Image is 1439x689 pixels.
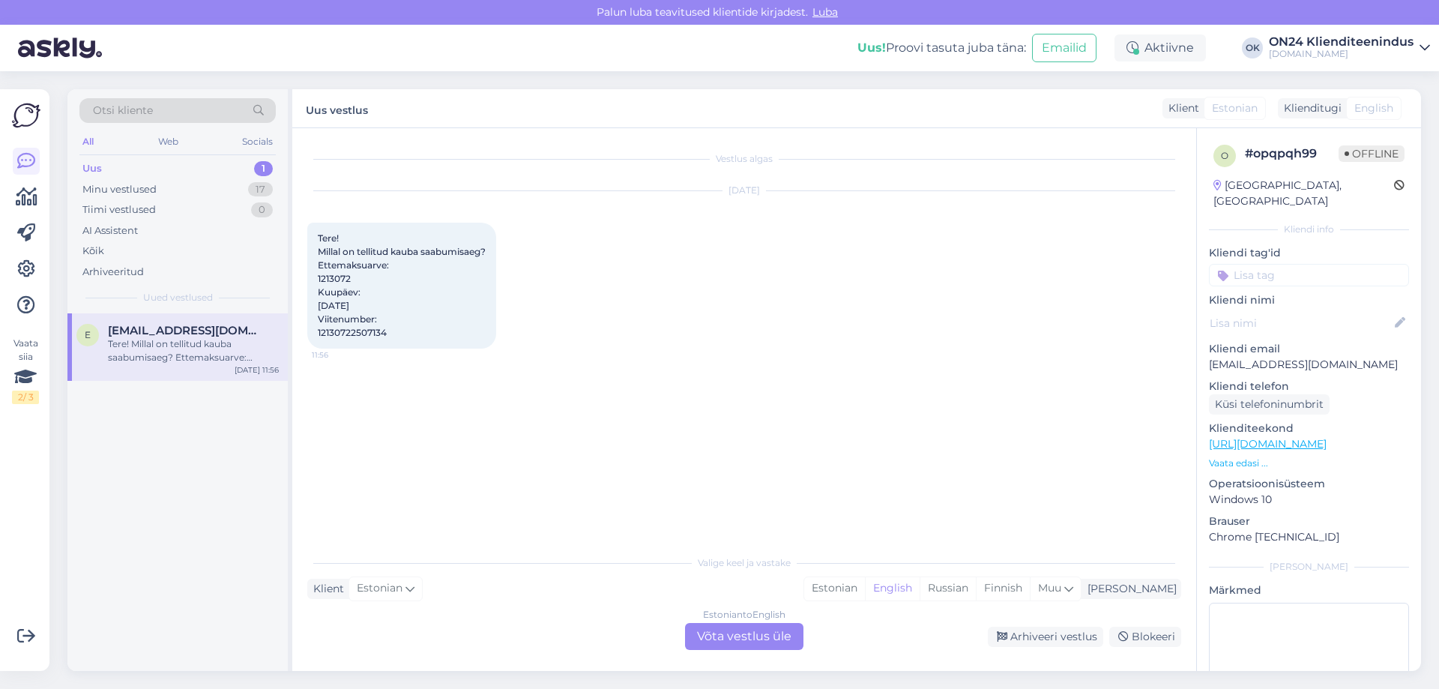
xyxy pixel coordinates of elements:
[1209,560,1409,574] div: [PERSON_NAME]
[82,265,144,280] div: Arhiveeritud
[857,40,886,55] b: Uus!
[82,202,156,217] div: Tiimi vestlused
[1212,100,1258,116] span: Estonian
[1339,145,1405,162] span: Offline
[1209,341,1409,357] p: Kliendi email
[976,577,1030,600] div: Finnish
[1209,264,1409,286] input: Lisa tag
[12,101,40,130] img: Askly Logo
[312,349,368,361] span: 11:56
[1209,583,1409,598] p: Märkmed
[12,337,39,404] div: Vaata siia
[1038,581,1061,595] span: Muu
[318,232,486,338] span: Tere! Millal on tellitud kauba saabumisaeg? Ettemaksuarve: 1213072 Kuupäev: [DATE] Viitenumber: 1...
[143,291,213,304] span: Uued vestlused
[108,337,279,364] div: Tere! Millal on tellitud kauba saabumisaeg? Ettemaksuarve: 1213072 Kuupäev: [DATE] Viitenumber: 1...
[1209,492,1409,508] p: Windows 10
[865,577,920,600] div: English
[1081,581,1177,597] div: [PERSON_NAME]
[306,98,368,118] label: Uus vestlus
[235,364,279,376] div: [DATE] 11:56
[251,202,273,217] div: 0
[155,132,181,151] div: Web
[1032,34,1096,62] button: Emailid
[1245,145,1339,163] div: # opqpqh99
[307,184,1181,197] div: [DATE]
[1269,36,1414,48] div: ON24 Klienditeenindus
[1209,394,1330,415] div: Küsi telefoninumbrit
[82,182,157,197] div: Minu vestlused
[1209,379,1409,394] p: Kliendi telefon
[703,608,785,622] div: Estonian to English
[804,577,865,600] div: Estonian
[808,5,842,19] span: Luba
[1114,34,1206,61] div: Aktiivne
[988,627,1103,647] div: Arhiveeri vestlus
[685,623,803,650] div: Võta vestlus üle
[1278,100,1342,116] div: Klienditugi
[1162,100,1199,116] div: Klient
[82,161,102,176] div: Uus
[1210,315,1392,331] input: Lisa nimi
[248,182,273,197] div: 17
[239,132,276,151] div: Socials
[93,103,153,118] span: Otsi kliente
[12,391,39,404] div: 2 / 3
[1209,357,1409,373] p: [EMAIL_ADDRESS][DOMAIN_NAME]
[82,244,104,259] div: Kõik
[85,329,91,340] span: e
[307,152,1181,166] div: Vestlus algas
[1209,476,1409,492] p: Operatsioonisüsteem
[1213,178,1394,209] div: [GEOGRAPHIC_DATA], [GEOGRAPHIC_DATA]
[254,161,273,176] div: 1
[1209,514,1409,529] p: Brauser
[1209,421,1409,436] p: Klienditeekond
[357,580,402,597] span: Estonian
[1209,529,1409,545] p: Chrome [TECHNICAL_ID]
[1209,437,1327,451] a: [URL][DOMAIN_NAME]
[108,324,264,337] span: enokmairi@gmail.com
[1209,245,1409,261] p: Kliendi tag'id
[82,223,138,238] div: AI Assistent
[307,556,1181,570] div: Valige keel ja vastake
[1221,150,1228,161] span: o
[920,577,976,600] div: Russian
[1209,223,1409,236] div: Kliendi info
[1242,37,1263,58] div: OK
[1209,292,1409,308] p: Kliendi nimi
[1354,100,1393,116] span: English
[1269,36,1430,60] a: ON24 Klienditeenindus[DOMAIN_NAME]
[307,581,344,597] div: Klient
[1209,457,1409,470] p: Vaata edasi ...
[1269,48,1414,60] div: [DOMAIN_NAME]
[79,132,97,151] div: All
[857,39,1026,57] div: Proovi tasuta juba täna:
[1109,627,1181,647] div: Blokeeri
